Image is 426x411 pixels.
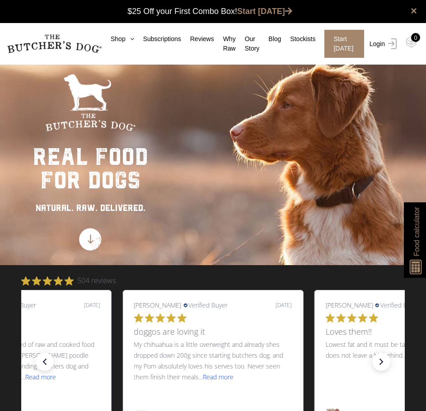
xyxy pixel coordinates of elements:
a: Stockists [281,34,315,44]
a: Subscriptions [134,34,181,44]
span: Read more [25,373,56,381]
p: My chihuahua is a little overweight and already shes dropped down 200g since starting butchers do... [134,339,292,402]
a: Login [367,30,397,58]
span: 504 reviews [77,275,116,286]
div: previous slide [36,353,54,371]
span: [PERSON_NAME] [134,301,181,309]
a: Our Story [236,34,260,53]
a: Shop [102,34,134,44]
div: [DATE] [84,301,100,309]
a: Reviews [181,34,214,44]
div: 4.8809524 star rating [21,275,116,286]
img: TBD_Cart-Empty.png [406,36,417,48]
span: Food calculator [411,207,422,256]
span: Read more [203,373,234,381]
span: Start [DATE] [324,30,364,58]
a: Why Raw [214,34,236,53]
div: NATURAL. RAW. DELIVERED. [33,201,148,215]
a: Start [DATE] [237,7,292,16]
span: [PERSON_NAME] [326,301,373,309]
a: Blog [259,34,281,44]
span: Verified Buyer [188,301,228,309]
div: [DATE] [276,301,292,309]
span: Verified Buyer [380,301,420,309]
div: real food for dogs [33,145,148,192]
h3: doggos are loving it [134,326,292,337]
div: next slide [372,353,390,371]
div: 0 [411,33,420,42]
a: close [411,5,417,16]
a: Start [DATE] [315,30,367,58]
